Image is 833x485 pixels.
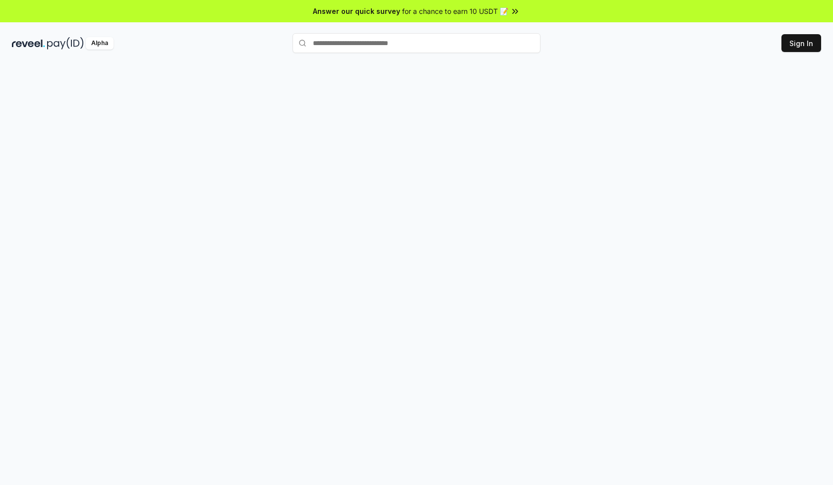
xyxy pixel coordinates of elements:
[313,6,400,16] span: Answer our quick survey
[781,34,821,52] button: Sign In
[86,37,114,50] div: Alpha
[12,37,45,50] img: reveel_dark
[47,37,84,50] img: pay_id
[402,6,508,16] span: for a chance to earn 10 USDT 📝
